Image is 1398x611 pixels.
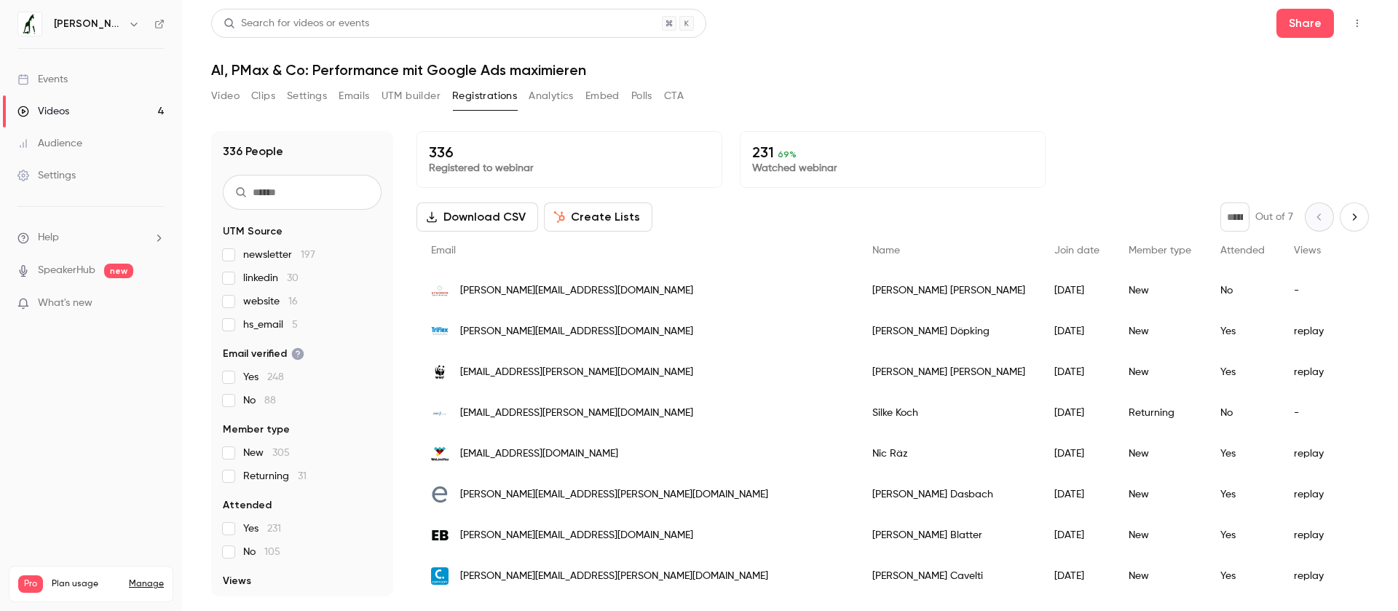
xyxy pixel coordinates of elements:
[1294,245,1321,256] span: Views
[243,521,281,536] span: Yes
[339,84,369,108] button: Emails
[452,84,517,108] button: Registrations
[778,149,797,159] span: 69 %
[251,84,275,108] button: Clips
[1114,433,1206,474] div: New
[460,487,768,502] span: [PERSON_NAME][EMAIL_ADDRESS][PERSON_NAME][DOMAIN_NAME]
[416,202,538,232] button: Download CSV
[1129,245,1191,256] span: Member type
[858,393,1040,433] div: Silke Koch
[1206,556,1279,596] div: Yes
[1054,245,1099,256] span: Join date
[858,311,1040,352] div: [PERSON_NAME] Döpking
[858,556,1040,596] div: [PERSON_NAME] Cavelti
[431,404,449,422] img: bwf-profiles.de
[1040,433,1114,474] div: [DATE]
[1206,515,1279,556] div: Yes
[1040,474,1114,515] div: [DATE]
[223,143,283,160] h1: 336 People
[1040,352,1114,393] div: [DATE]
[1114,270,1206,311] div: New
[1279,352,1359,393] div: replay
[211,84,240,108] button: Video
[431,567,449,585] img: contcept.ch
[431,323,449,340] img: triflex.de
[104,264,133,278] span: new
[211,61,1369,79] h1: AI, PMax & Co: Performance mit Google Ads maximieren
[224,16,369,31] div: Search for videos or events
[460,528,693,543] span: [PERSON_NAME][EMAIL_ADDRESS][DOMAIN_NAME]
[18,575,43,593] span: Pro
[38,230,59,245] span: Help
[631,84,652,108] button: Polls
[664,84,684,108] button: CTA
[17,168,76,183] div: Settings
[1279,433,1359,474] div: replay
[1220,245,1265,256] span: Attended
[267,372,284,382] span: 248
[17,104,69,119] div: Videos
[382,84,441,108] button: UTM builder
[1206,433,1279,474] div: Yes
[429,143,710,161] p: 336
[1040,393,1114,433] div: [DATE]
[431,282,449,299] img: synomon.ch
[223,498,272,513] span: Attended
[243,370,284,385] span: Yes
[52,578,120,590] span: Plan usage
[858,515,1040,556] div: [PERSON_NAME] Blatter
[1346,12,1369,35] button: Top Bar Actions
[243,446,290,460] span: New
[1206,311,1279,352] div: Yes
[1114,515,1206,556] div: New
[17,136,82,151] div: Audience
[1206,352,1279,393] div: Yes
[1206,270,1279,311] div: No
[272,448,290,458] span: 305
[858,474,1040,515] div: [PERSON_NAME] Dasbach
[223,574,251,588] span: Views
[1279,270,1359,311] div: -
[460,406,693,421] span: [EMAIL_ADDRESS][PERSON_NAME][DOMAIN_NAME]
[858,433,1040,474] div: Nic Räz
[17,230,165,245] li: help-dropdown-opener
[544,202,652,232] button: Create Lists
[223,347,304,361] span: Email verified
[288,296,298,307] span: 16
[1114,311,1206,352] div: New
[1279,393,1359,433] div: -
[1276,9,1334,38] button: Share
[223,422,290,437] span: Member type
[301,250,315,260] span: 197
[858,270,1040,311] div: [PERSON_NAME] [PERSON_NAME]
[292,320,298,330] span: 5
[429,161,710,176] p: Registered to webinar
[1255,210,1293,224] p: Out of 7
[243,271,299,285] span: linkedin
[264,547,280,557] span: 105
[1114,474,1206,515] div: New
[223,224,283,239] span: UTM Source
[1114,352,1206,393] div: New
[129,578,164,590] a: Manage
[431,527,449,544] img: erikblatter.com
[529,84,574,108] button: Analytics
[1040,556,1114,596] div: [DATE]
[264,395,276,406] span: 88
[243,469,307,484] span: Returning
[243,545,280,559] span: No
[460,365,693,380] span: [EMAIL_ADDRESS][PERSON_NAME][DOMAIN_NAME]
[243,294,298,309] span: website
[298,471,307,481] span: 31
[147,297,165,310] iframe: Noticeable Trigger
[54,17,122,31] h6: [PERSON_NAME] von [PERSON_NAME] IMPACT
[1040,515,1114,556] div: [DATE]
[1040,311,1114,352] div: [DATE]
[1040,270,1114,311] div: [DATE]
[460,283,693,299] span: [PERSON_NAME][EMAIL_ADDRESS][DOMAIN_NAME]
[287,273,299,283] span: 30
[460,446,618,462] span: [EMAIL_ADDRESS][DOMAIN_NAME]
[243,393,276,408] span: No
[460,324,693,339] span: [PERSON_NAME][EMAIL_ADDRESS][DOMAIN_NAME]
[752,143,1033,161] p: 231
